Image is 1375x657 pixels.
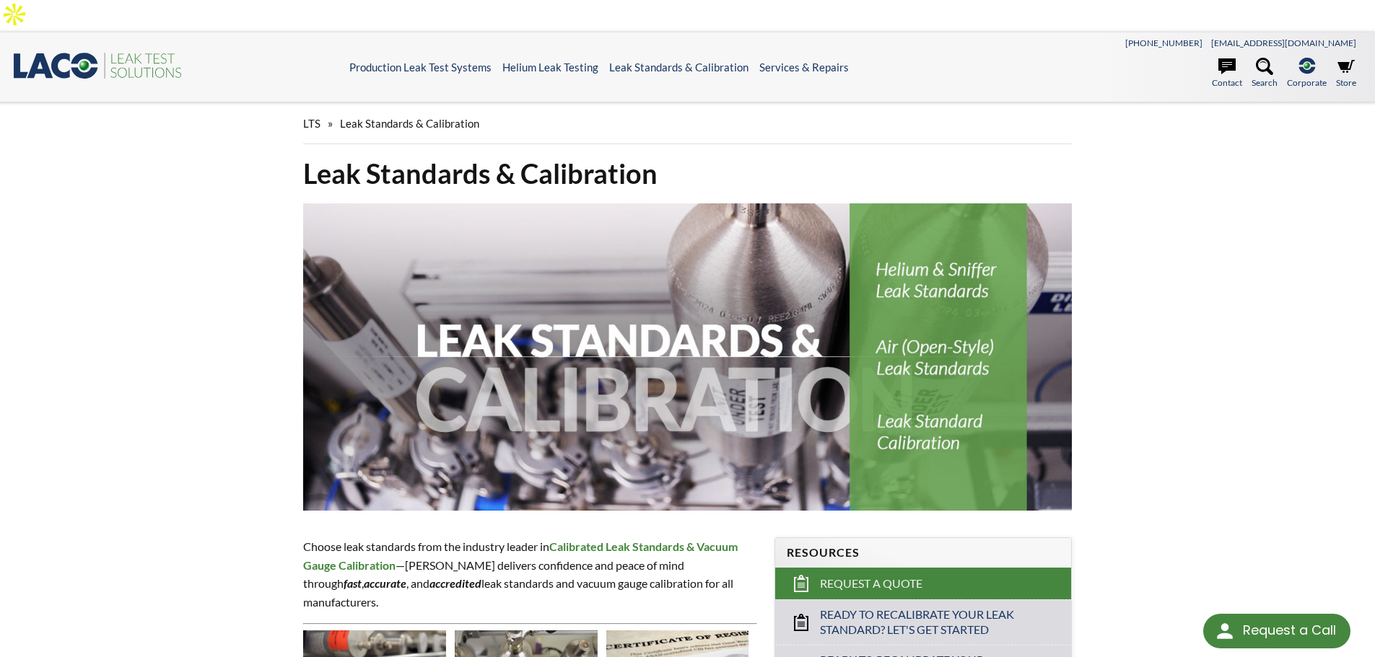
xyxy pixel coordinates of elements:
span: Request a Quote [820,576,922,591]
a: Leak Standards & Calibration [609,61,748,74]
a: Contact [1212,58,1242,89]
div: Request a Call [1243,614,1336,647]
em: fast [344,576,362,590]
a: Services & Repairs [759,61,849,74]
a: Helium Leak Testing [502,61,598,74]
div: » [303,103,1073,144]
strong: accurate [364,576,406,590]
a: Ready to Recalibrate Your Leak Standard? Let's Get Started [775,599,1071,645]
a: [EMAIL_ADDRESS][DOMAIN_NAME] [1211,38,1356,48]
img: Leak Standards & Calibration header [303,203,1073,511]
a: Request a Quote [775,568,1071,599]
h4: Resources [787,545,1060,560]
div: Request a Call [1203,614,1350,648]
img: round button [1213,619,1236,643]
a: Production Leak Test Systems [349,61,492,74]
p: Choose leak standards from the industry leader in —[PERSON_NAME] delivers confidence and peace of... [303,537,758,611]
em: accredited [429,576,481,590]
a: Search [1252,58,1278,89]
span: LTS [303,117,320,130]
span: Corporate [1287,76,1327,89]
a: Store [1336,58,1356,89]
a: [PHONE_NUMBER] [1125,38,1202,48]
h1: Leak Standards & Calibration [303,156,1073,191]
span: Leak Standards & Calibration [340,117,479,130]
span: Ready to Recalibrate Your Leak Standard? Let's Get Started [820,607,1029,638]
strong: Calibrated Leak Standards & Vacuum Gauge Calibration [303,539,738,572]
